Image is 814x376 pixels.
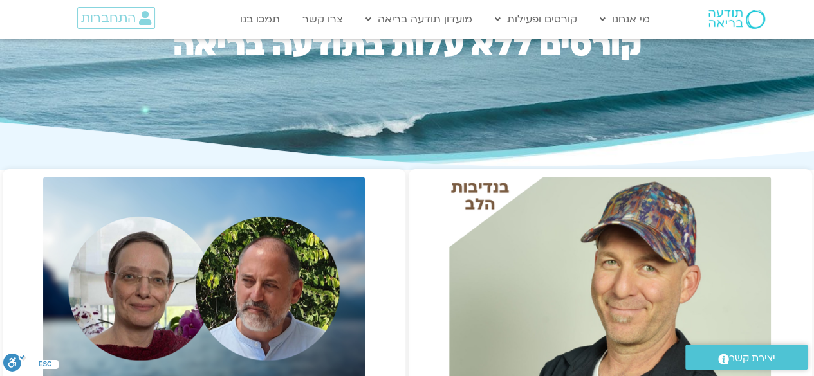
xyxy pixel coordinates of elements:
span: יצירת קשר [729,350,775,367]
a: התחברות [77,7,155,29]
img: תודעה בריאה [708,10,765,29]
h2: קורסים ללא עלות בתודעה בריאה [146,31,669,89]
a: צרו קשר [296,7,349,31]
a: יצירת קשר [685,345,808,370]
a: תמכו בנו [234,7,286,31]
a: קורסים ופעילות [488,7,584,31]
span: התחברות [81,11,136,25]
a: מי אנחנו [593,7,656,31]
a: מועדון תודעה בריאה [359,7,479,31]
